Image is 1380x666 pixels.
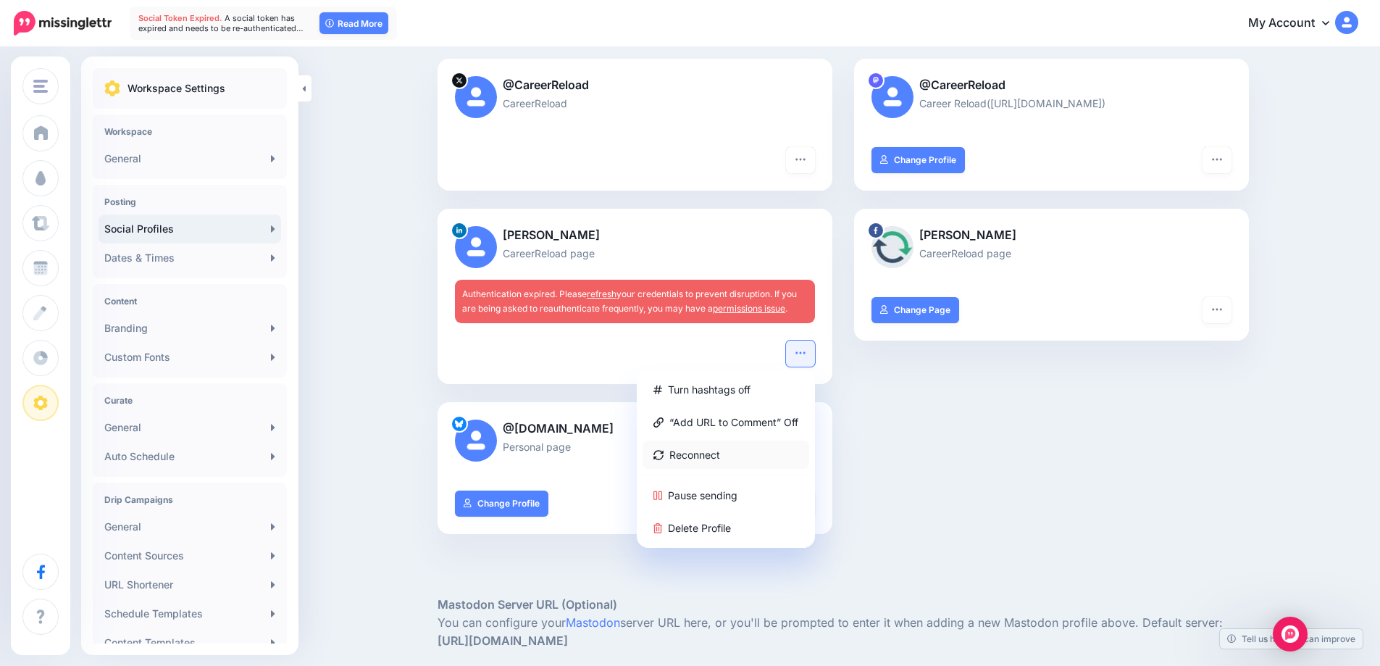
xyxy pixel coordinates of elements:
[99,343,281,372] a: Custom Fonts
[587,288,616,299] a: refresh
[438,633,568,648] strong: [URL][DOMAIN_NAME]
[455,226,815,245] p: [PERSON_NAME]
[99,599,281,628] a: Schedule Templates
[871,297,959,323] a: Change Page
[99,144,281,173] a: General
[319,12,388,34] a: Read More
[104,80,120,96] img: settings.png
[99,628,281,657] a: Content Templates
[455,420,815,438] p: @[DOMAIN_NAME]
[643,514,809,542] a: Delete Profile
[99,512,281,541] a: General
[871,226,913,268] img: 294325650_939078050313248_9003369330653232731_n-bsa128223.jpg
[104,296,275,307] h4: Content
[104,494,275,505] h4: Drip Campaigns
[455,491,548,517] a: Change Profile
[455,76,815,95] p: @CareerReload
[871,76,1231,95] p: @CareerReload
[455,76,497,118] img: user_default_image.png
[455,420,497,462] img: user_default_image.png
[455,245,815,262] p: CareerReload page
[871,226,1231,245] p: [PERSON_NAME]
[1220,629,1363,649] a: Tell us how we can improve
[138,13,222,23] span: Social Token Expired.
[871,245,1231,262] p: CareerReload page
[871,147,965,173] a: Change Profile
[1234,6,1358,41] a: My Account
[99,570,281,599] a: URL Shortener
[455,95,815,112] p: CareerReload
[643,441,809,469] a: Reconnect
[566,615,620,630] a: Mastodon
[455,226,497,268] img: user_default_image.png
[643,408,809,436] a: “Add URL to Comment” Off
[1273,617,1308,652] div: Open Intercom Messenger
[14,11,112,36] img: Missinglettr
[643,481,809,509] a: Pause sending
[462,288,797,314] span: Authentication expired. Please your credentials to prevent disruption. If you are being asked to ...
[127,80,225,97] p: Workspace Settings
[104,395,275,406] h4: Curate
[104,126,275,137] h4: Workspace
[438,596,1249,614] h5: Mastodon Server URL (Optional)
[138,13,304,33] span: A social token has expired and needs to be re-authenticated…
[99,215,281,243] a: Social Profiles
[643,375,809,404] a: Turn hashtags off
[438,614,1249,652] p: You can configure your server URL here, or you'll be prompted to enter it when adding a new Masto...
[99,314,281,343] a: Branding
[871,95,1231,112] p: Career Reload([URL][DOMAIN_NAME])
[871,76,913,118] img: user_default_image.png
[99,413,281,442] a: General
[99,442,281,471] a: Auto Schedule
[455,438,815,455] p: Personal page
[713,303,785,314] a: permissions issue
[99,243,281,272] a: Dates & Times
[104,196,275,207] h4: Posting
[99,541,281,570] a: Content Sources
[33,80,48,93] img: menu.png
